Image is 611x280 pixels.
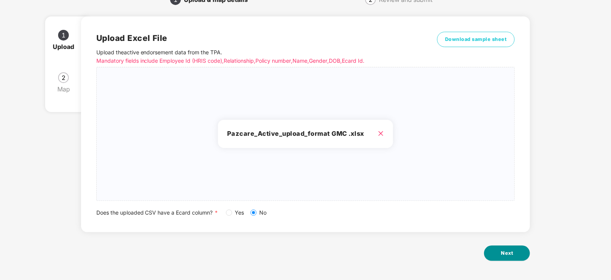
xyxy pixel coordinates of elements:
[96,32,410,44] h2: Upload Excel File
[232,208,247,217] span: Yes
[437,32,515,47] button: Download sample sheet
[227,129,384,139] h3: Pazcare_Active_upload_format GMC .xlsx
[96,57,410,65] p: Mandatory fields include Employee Id (HRIS code), Relationship, Policy number, Name, Gender, DOB,...
[62,32,65,38] span: 1
[96,208,515,217] div: Does the uploaded CSV have a Ecard column?
[445,36,507,43] span: Download sample sheet
[57,83,76,95] div: Map
[96,48,410,65] p: Upload the active endorsement data from the TPA .
[257,208,270,217] span: No
[378,130,384,137] span: close
[97,67,515,200] span: Pazcare_Active_upload_format GMC .xlsx close
[501,249,513,257] span: Next
[53,41,80,53] div: Upload
[484,246,530,261] button: Next
[62,75,65,81] span: 2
